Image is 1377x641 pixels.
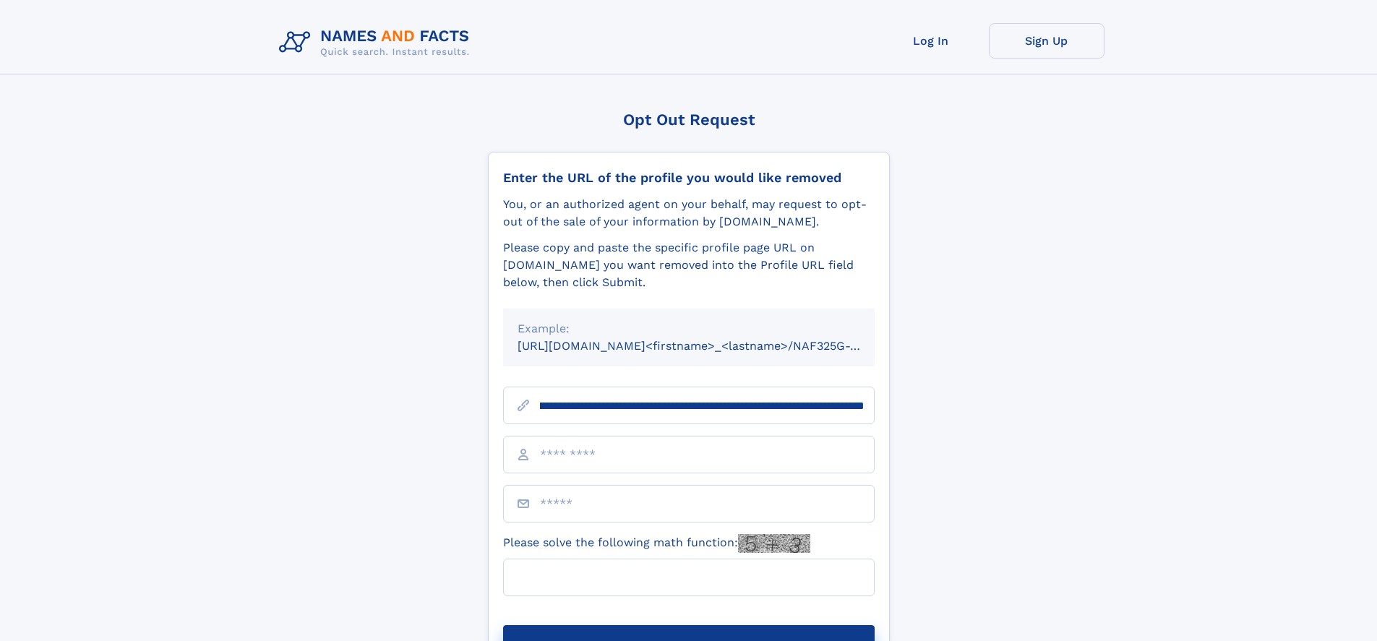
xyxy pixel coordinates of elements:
[273,23,481,62] img: Logo Names and Facts
[503,534,810,553] label: Please solve the following math function:
[503,196,875,231] div: You, or an authorized agent on your behalf, may request to opt-out of the sale of your informatio...
[503,239,875,291] div: Please copy and paste the specific profile page URL on [DOMAIN_NAME] you want removed into the Pr...
[518,339,902,353] small: [URL][DOMAIN_NAME]<firstname>_<lastname>/NAF325G-xxxxxxxx
[518,320,860,337] div: Example:
[488,111,890,129] div: Opt Out Request
[989,23,1104,59] a: Sign Up
[503,170,875,186] div: Enter the URL of the profile you would like removed
[873,23,989,59] a: Log In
